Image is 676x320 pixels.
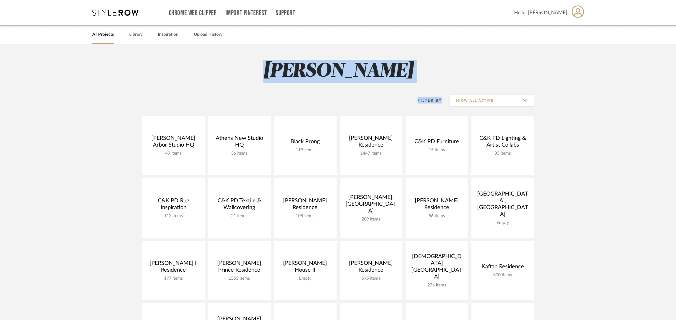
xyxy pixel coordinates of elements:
[117,60,560,83] h2: [PERSON_NAME]
[194,30,222,39] a: Upload History
[213,260,266,276] div: [PERSON_NAME] Prince Residence
[213,197,266,213] div: C&K PD Textile & Wallcovering
[410,97,442,103] div: Filter By
[345,151,398,156] div: 1447 items
[169,10,217,16] a: Chrome Web Clipper
[410,197,463,213] div: [PERSON_NAME] Residence
[279,213,332,219] div: 108 items
[158,30,178,39] a: Inspiration
[147,276,200,281] div: 177 items
[410,138,463,148] div: C&K PD Furniture
[476,263,529,273] div: Kaftan Residence
[276,10,295,16] a: Support
[147,197,200,213] div: C&K PD Rug Inspiration
[279,260,332,276] div: [PERSON_NAME] House II
[147,260,200,276] div: [PERSON_NAME] ll Residence
[213,151,266,156] div: 36 items
[213,213,266,219] div: 21 items
[279,148,332,153] div: 119 items
[147,213,200,219] div: 112 items
[147,151,200,156] div: 49 items
[410,283,463,288] div: 236 items
[345,135,398,151] div: [PERSON_NAME] Residence
[345,260,398,276] div: [PERSON_NAME] Residence
[410,213,463,219] div: 56 items
[410,148,463,153] div: 15 items
[147,135,200,151] div: [PERSON_NAME] Arbor Studio HQ
[129,30,142,39] a: Library
[213,135,266,151] div: Athens New Studio HQ
[476,273,529,278] div: 800 items
[345,276,398,281] div: 575 items
[226,10,267,16] a: Import Pinterest
[476,151,529,156] div: 33 items
[514,9,567,16] span: Hello, [PERSON_NAME]
[476,135,529,151] div: C&K PD Lighting & Artist Collabs
[410,253,463,283] div: [DEMOGRAPHIC_DATA] [GEOGRAPHIC_DATA]
[476,220,529,225] div: Empty
[279,197,332,213] div: [PERSON_NAME] Residence
[279,138,332,148] div: Black Prong
[345,217,398,222] div: 209 items
[345,194,398,217] div: [PERSON_NAME], [GEOGRAPHIC_DATA]
[213,276,266,281] div: 1553 items
[476,191,529,220] div: [GEOGRAPHIC_DATA], [GEOGRAPHIC_DATA]
[92,30,114,39] a: All Projects
[279,276,332,281] div: Empty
